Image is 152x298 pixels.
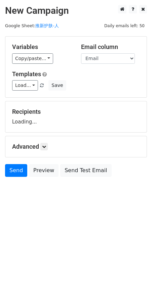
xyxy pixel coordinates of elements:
a: Load... [12,80,38,91]
h5: Email column [81,43,140,51]
a: 推新护肤-人 [35,23,59,28]
a: Send Test Email [60,164,111,177]
h5: Variables [12,43,71,51]
span: Daily emails left: 50 [102,22,147,30]
a: Preview [29,164,59,177]
a: Copy/paste... [12,53,53,64]
h5: Recipients [12,108,140,115]
button: Save [48,80,66,91]
h5: Advanced [12,143,140,150]
h2: New Campaign [5,5,147,16]
div: Loading... [12,108,140,126]
a: Send [5,164,27,177]
a: Templates [12,70,41,78]
small: Google Sheet: [5,23,59,28]
a: Daily emails left: 50 [102,23,147,28]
